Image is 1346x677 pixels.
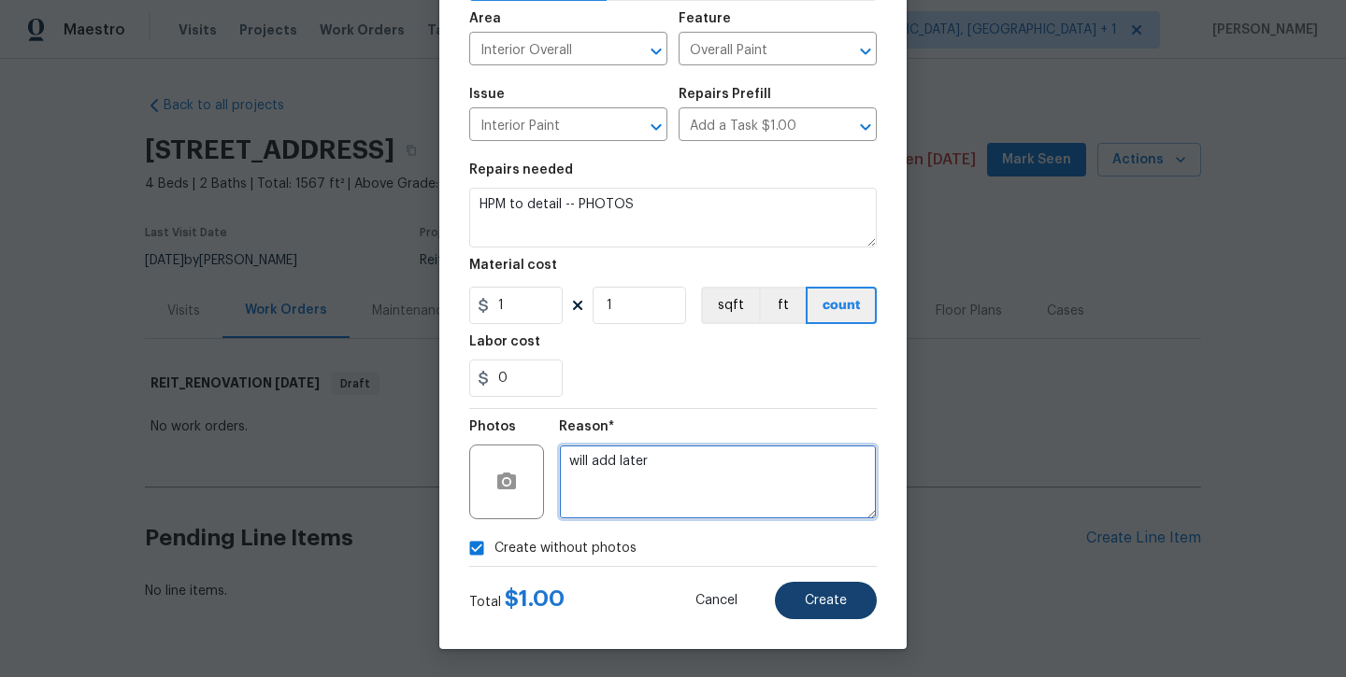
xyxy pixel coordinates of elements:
[469,420,516,433] h5: Photos
[666,582,767,619] button: Cancel
[695,594,737,608] span: Cancel
[469,335,540,348] h5: Labor cost
[469,12,501,25] h5: Area
[701,287,759,324] button: sqft
[643,114,669,140] button: Open
[505,587,565,610] span: $ 1.00
[805,594,847,608] span: Create
[469,188,877,247] textarea: HPM to detail -- PHOTOS
[679,12,731,25] h5: Feature
[679,88,771,101] h5: Repairs Prefill
[559,444,877,519] textarea: will add later
[469,163,573,176] h5: Repairs needed
[469,259,557,272] h5: Material cost
[559,420,614,433] h5: Reason*
[852,38,879,64] button: Open
[469,88,505,101] h5: Issue
[643,38,669,64] button: Open
[852,114,879,140] button: Open
[469,589,565,612] div: Total
[494,539,637,558] span: Create without photos
[806,287,877,324] button: count
[759,287,806,324] button: ft
[775,582,877,619] button: Create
